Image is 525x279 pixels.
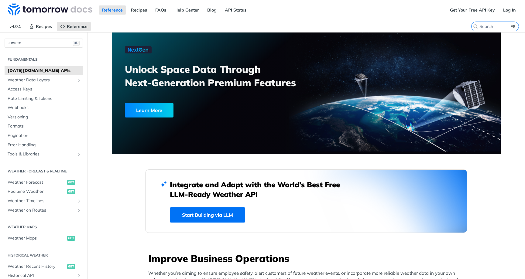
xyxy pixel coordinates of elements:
a: Error Handling [5,141,83,150]
button: Show subpages for Weather on Routes [77,208,81,213]
span: Versioning [8,114,81,120]
button: Show subpages for Weather Timelines [77,199,81,203]
h2: Historical Weather [5,253,83,258]
a: Versioning [5,113,83,122]
span: ⌘/ [73,41,80,46]
a: Weather Forecastget [5,178,83,187]
a: Learn More [125,103,275,117]
h2: Integrate and Adapt with the World’s Best Free LLM-Ready Weather API [170,180,349,199]
span: Weather on Routes [8,207,75,213]
a: Log In [500,5,519,15]
h2: Weather Forecast & realtime [5,168,83,174]
a: Weather Mapsget [5,234,83,243]
a: Weather Recent Historyget [5,262,83,271]
a: Formats [5,122,83,131]
img: Tomorrow.io Weather API Docs [8,3,92,15]
a: Reference [57,22,91,31]
button: Show subpages for Weather Data Layers [77,78,81,83]
span: get [67,264,75,269]
span: Formats [8,123,81,129]
span: Weather Timelines [8,198,75,204]
span: Weather Forecast [8,179,66,185]
span: Pagination [8,133,81,139]
span: Historical API [8,273,75,279]
a: Webhooks [5,103,83,112]
a: Realtime Weatherget [5,187,83,196]
a: Rate Limiting & Tokens [5,94,83,103]
span: Weather Data Layers [8,77,75,83]
a: Tools & LibrariesShow subpages for Tools & Libraries [5,150,83,159]
span: Realtime Weather [8,189,66,195]
a: Weather Data LayersShow subpages for Weather Data Layers [5,76,83,85]
span: get [67,236,75,241]
a: Help Center [171,5,202,15]
span: [DATE][DOMAIN_NAME] APIs [8,68,81,74]
span: Rate Limiting & Tokens [8,96,81,102]
h3: Unlock Space Data Through Next-Generation Premium Features [125,63,313,89]
button: Show subpages for Tools & Libraries [77,152,81,157]
a: Get Your Free API Key [447,5,498,15]
a: [DATE][DOMAIN_NAME] APIs [5,66,83,75]
a: Access Keys [5,85,83,94]
div: Learn More [125,103,173,117]
button: JUMP TO⌘/ [5,39,83,48]
a: Reference [99,5,126,15]
span: Reference [67,24,87,29]
img: NextGen [125,46,152,53]
span: Webhooks [8,105,81,111]
a: Blog [204,5,220,15]
a: Weather TimelinesShow subpages for Weather Timelines [5,196,83,206]
a: Recipes [26,22,55,31]
h3: Improve Business Operations [148,252,467,265]
a: Weather on RoutesShow subpages for Weather on Routes [5,206,83,215]
span: get [67,180,75,185]
a: Recipes [128,5,150,15]
a: FAQs [152,5,170,15]
span: Recipes [36,24,52,29]
kbd: ⌘K [510,23,517,29]
a: Pagination [5,131,83,140]
svg: Search [473,24,478,29]
button: Show subpages for Historical API [77,273,81,278]
span: Error Handling [8,142,81,148]
span: Weather Maps [8,235,66,241]
a: Start Building via LLM [170,207,245,223]
span: Tools & Libraries [8,151,75,157]
h2: Fundamentals [5,57,83,62]
span: Weather Recent History [8,264,66,270]
a: API Status [221,5,250,15]
span: v4.0.1 [6,22,24,31]
h2: Weather Maps [5,224,83,230]
span: Access Keys [8,86,81,92]
span: get [67,189,75,194]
